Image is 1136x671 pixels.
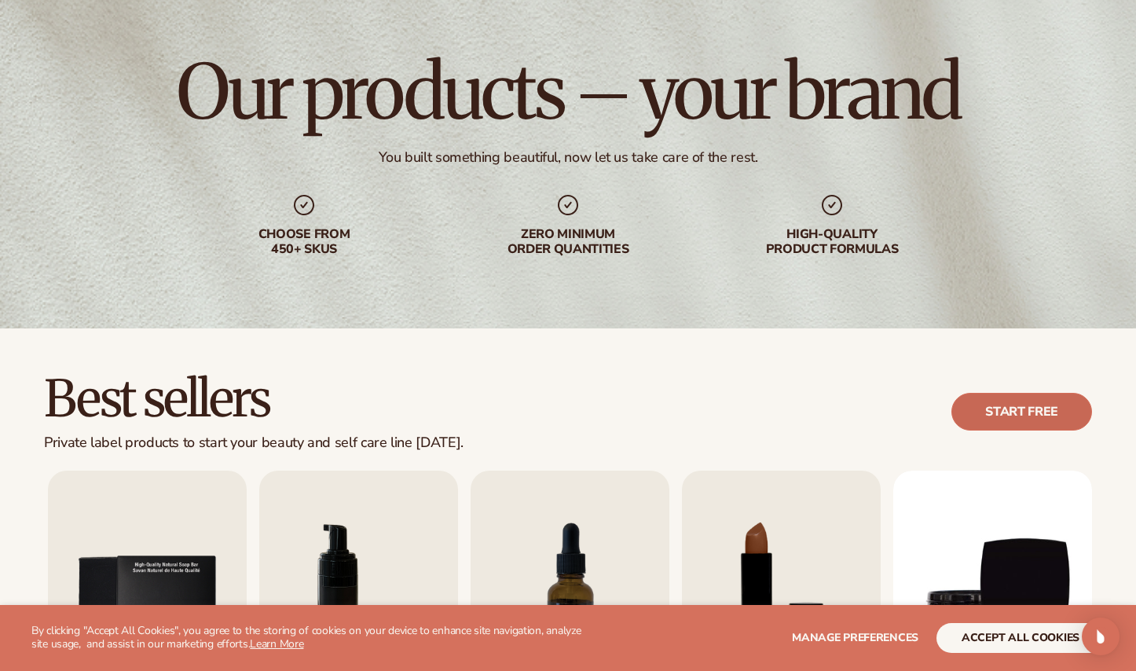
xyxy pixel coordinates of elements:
div: High-quality product formulas [731,227,933,257]
div: You built something beautiful, now let us take care of the rest. [379,148,758,167]
div: Choose from 450+ Skus [203,227,405,257]
button: Manage preferences [792,623,918,653]
div: Open Intercom Messenger [1082,618,1120,655]
p: By clicking "Accept All Cookies", you agree to the storing of cookies on your device to enhance s... [31,625,595,651]
h1: Our products – your brand [177,54,959,130]
span: Manage preferences [792,630,918,645]
a: Learn More [250,636,303,651]
a: Start free [951,393,1092,431]
div: Private label products to start your beauty and self care line [DATE]. [44,434,464,452]
button: accept all cookies [936,623,1105,653]
div: Zero minimum order quantities [467,227,669,257]
h2: Best sellers [44,372,464,425]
